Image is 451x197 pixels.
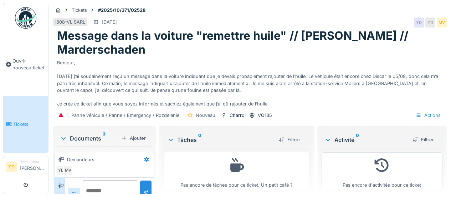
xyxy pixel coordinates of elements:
[167,136,273,144] div: Tâches
[63,166,73,176] div: MV
[410,135,437,144] div: Filtrer
[72,7,87,14] div: Tickets
[412,110,444,120] div: Actions
[6,159,45,176] a: YD Demandeur[PERSON_NAME]
[67,112,179,119] div: 1. Panne véhicule / Panne / Emergency / Rozdelenie
[324,136,407,144] div: Activité
[258,112,272,119] div: VO135
[95,7,148,14] strong: #2025/10/371/02528
[15,7,36,29] img: Badge_color-CXgf-gQk.svg
[56,166,66,176] div: YD
[55,19,85,25] div: I808-VL SARL
[356,136,359,144] sup: 0
[326,156,438,189] div: Pas encore d'activités pour ce ticket
[414,18,424,28] div: YD
[169,156,304,189] div: Pas encore de tâches pour ce ticket. Un petit café ?
[425,18,435,28] div: YD
[196,112,215,119] div: Nouveau
[13,121,45,128] span: Tickets
[60,134,118,143] div: Documents
[20,159,45,174] li: [PERSON_NAME]
[3,33,48,96] a: Ouvrir nouveau ticket
[103,134,106,143] sup: 3
[276,135,303,144] div: Filtrer
[102,19,117,25] div: [DATE]
[437,18,447,28] div: MV
[6,162,17,172] li: YD
[230,112,246,119] div: Charroi
[67,156,94,163] div: Demandeurs
[20,159,45,164] div: Demandeur
[198,136,201,144] sup: 0
[57,56,442,107] div: Bonjour, [DATE] j’ai soudainement reçu un message dans la voiture indiquant que je devais probabl...
[118,133,149,143] div: Ajouter
[57,29,442,56] h1: Message dans la voiture "remettre huile" // [PERSON_NAME] // Marderschaden
[12,58,45,71] span: Ouvrir nouveau ticket
[3,96,48,153] a: Tickets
